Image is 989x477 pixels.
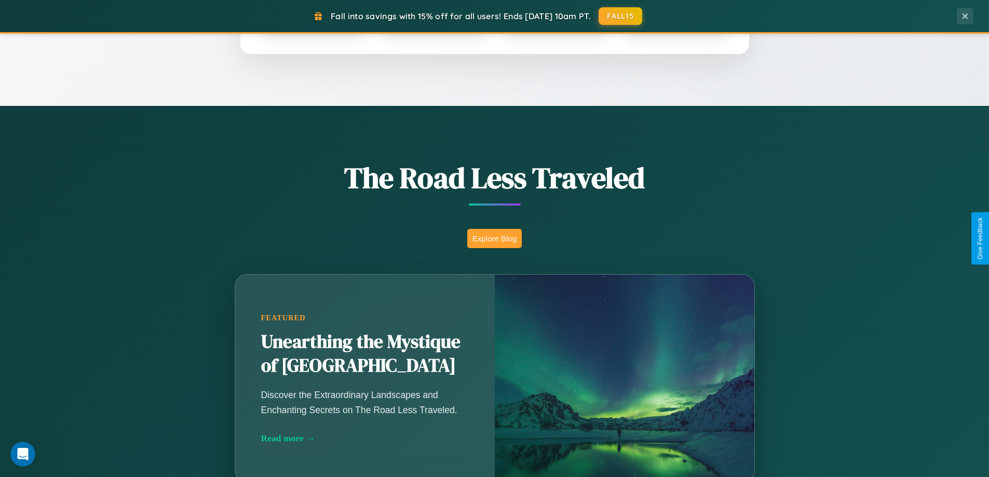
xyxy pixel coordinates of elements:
div: Featured [261,314,469,322]
h2: Unearthing the Mystique of [GEOGRAPHIC_DATA] [261,330,469,378]
h1: The Road Less Traveled [183,158,806,198]
iframe: Intercom live chat [10,442,35,467]
p: Discover the Extraordinary Landscapes and Enchanting Secrets on The Road Less Traveled. [261,388,469,417]
button: FALL15 [599,7,642,25]
div: Give Feedback [977,217,984,260]
span: Fall into savings with 15% off for all users! Ends [DATE] 10am PT. [331,11,591,21]
div: Read more → [261,433,469,444]
button: Explore Blog [467,229,522,248]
